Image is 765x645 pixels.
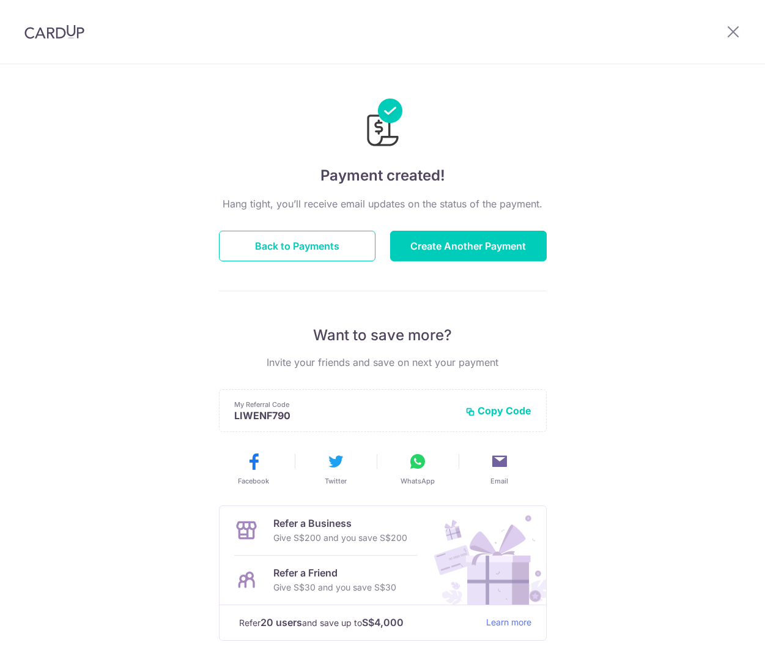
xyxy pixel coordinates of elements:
p: My Referral Code [234,400,456,409]
p: Refer a Business [273,516,407,531]
img: Payments [363,99,402,150]
strong: S$4,000 [362,615,404,630]
span: Twitter [325,476,347,486]
span: Email [490,476,508,486]
p: Want to save more? [219,326,547,345]
p: Invite your friends and save on next your payment [219,355,547,370]
a: Learn more [486,615,531,630]
p: Refer a Friend [273,565,396,580]
button: Twitter [300,452,372,486]
button: Create Another Payment [390,231,547,261]
p: LIWENF790 [234,409,456,422]
img: CardUp [24,24,84,39]
img: Refer [423,506,546,605]
h4: Payment created! [219,165,547,187]
button: Email [464,452,536,486]
button: WhatsApp [382,452,454,486]
p: Give S$200 and you save S$200 [273,531,407,545]
button: Facebook [218,452,290,486]
span: WhatsApp [401,476,435,486]
p: Refer and save up to [239,615,476,630]
span: Facebook [238,476,269,486]
p: Hang tight, you’ll receive email updates on the status of the payment. [219,196,547,211]
strong: 20 users [261,615,302,630]
button: Copy Code [465,405,531,417]
p: Give S$30 and you save S$30 [273,580,396,595]
button: Back to Payments [219,231,375,261]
